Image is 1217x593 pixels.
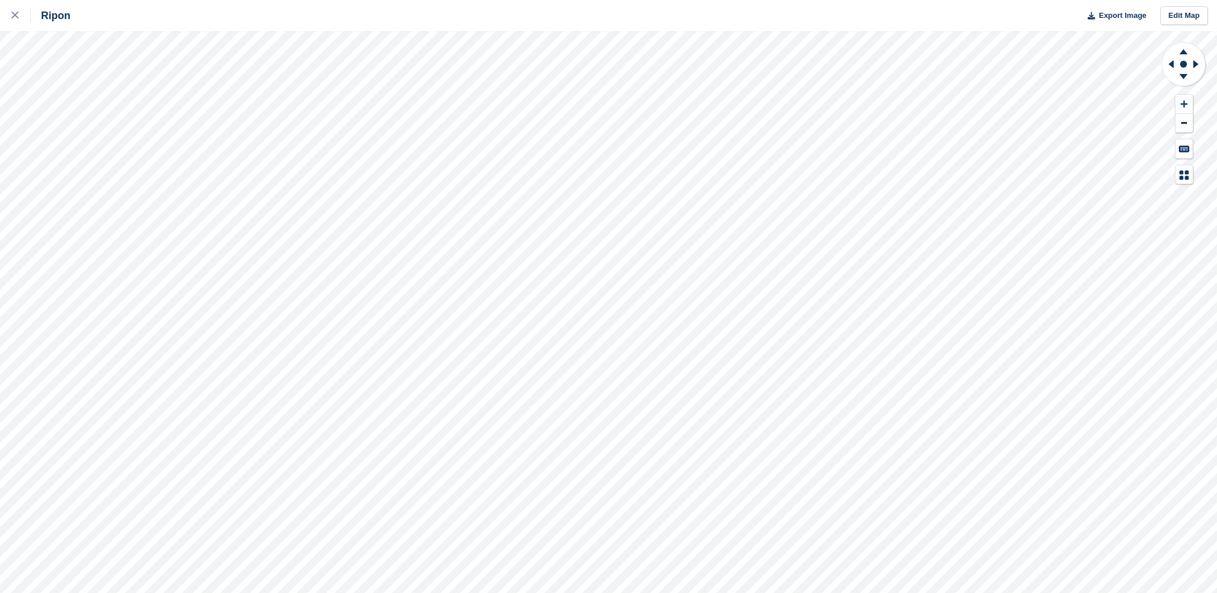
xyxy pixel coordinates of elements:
[1081,6,1147,25] button: Export Image
[1099,10,1146,21] span: Export Image
[31,9,70,23] div: Ripon
[1160,6,1208,25] a: Edit Map
[1175,165,1193,184] button: Map Legend
[1175,95,1193,114] button: Zoom In
[1175,114,1193,133] button: Zoom Out
[1175,139,1193,158] button: Keyboard Shortcuts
